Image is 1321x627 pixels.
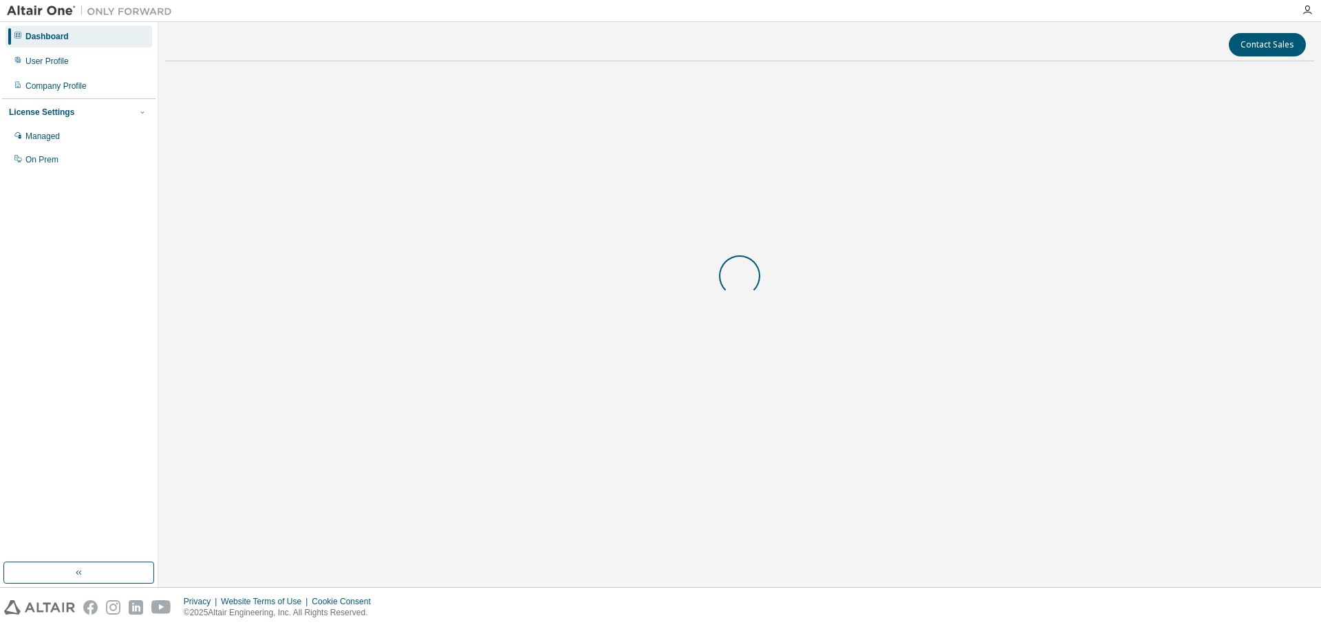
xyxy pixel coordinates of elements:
div: Managed [25,131,60,142]
div: On Prem [25,154,58,165]
img: Altair One [7,4,179,18]
div: Company Profile [25,81,87,92]
img: linkedin.svg [129,600,143,615]
div: Dashboard [25,31,69,42]
img: instagram.svg [106,600,120,615]
img: youtube.svg [151,600,171,615]
div: Cookie Consent [312,596,378,607]
div: User Profile [25,56,69,67]
div: License Settings [9,107,74,118]
div: Website Terms of Use [221,596,312,607]
div: Privacy [184,596,221,607]
img: altair_logo.svg [4,600,75,615]
img: facebook.svg [83,600,98,615]
p: © 2025 Altair Engineering, Inc. All Rights Reserved. [184,607,379,619]
button: Contact Sales [1229,33,1306,56]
